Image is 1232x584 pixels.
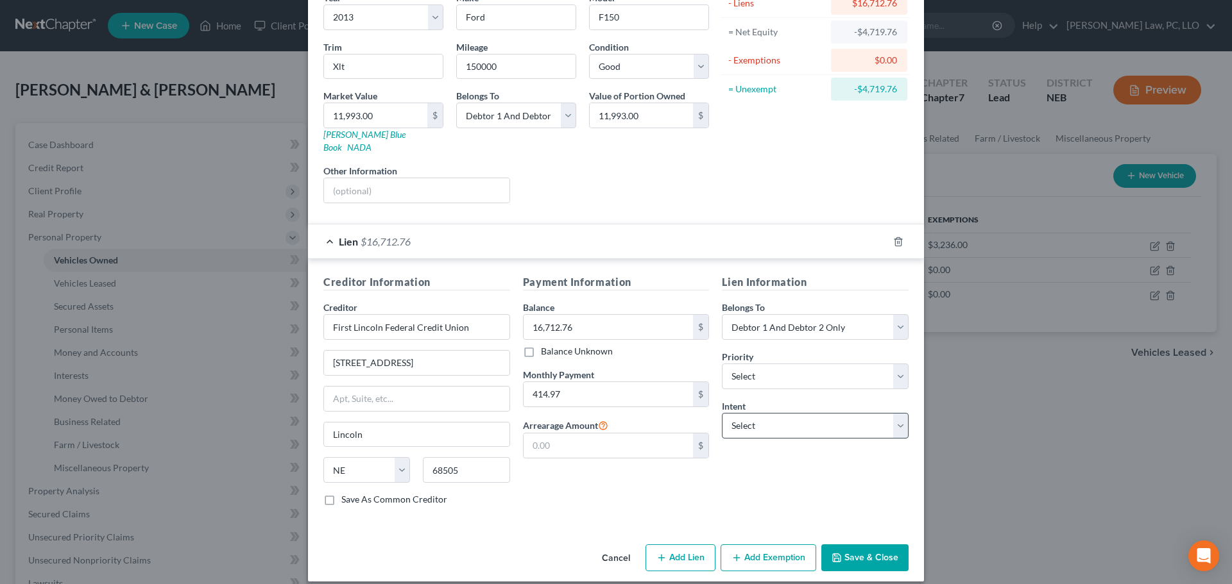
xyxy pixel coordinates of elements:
h5: Payment Information [523,274,710,290]
input: ex. Nissan [457,5,576,29]
button: Cancel [592,546,640,571]
span: Lien [339,235,358,247]
label: Mileage [456,40,488,54]
label: Other Information [323,164,397,178]
input: 0.00 [524,433,694,458]
div: $ [693,315,708,339]
input: 0.00 [524,315,694,339]
label: Trim [323,40,342,54]
input: 0.00 [590,103,693,128]
h5: Lien Information [722,274,909,290]
button: Add Lien [646,544,715,571]
span: $16,712.76 [361,235,411,247]
label: Arrearage Amount [523,417,608,433]
input: Search creditor by name... [323,314,510,340]
input: (optional) [324,178,509,203]
label: Monthly Payment [523,368,594,381]
input: Apt, Suite, etc... [324,387,509,411]
h5: Creditor Information [323,274,510,290]
label: Save As Common Creditor [341,493,447,506]
div: -$4,719.76 [841,26,897,38]
span: Creditor [323,302,357,313]
input: Enter city... [324,422,509,447]
div: -$4,719.76 [841,83,897,96]
div: - Exemptions [728,54,825,67]
input: Enter address... [324,351,509,375]
input: ex. Altima [590,5,708,29]
div: $0.00 [841,54,897,67]
span: Belongs To [456,90,499,101]
button: Add Exemption [721,544,816,571]
input: 0.00 [524,382,694,406]
input: -- [457,54,576,79]
span: Priority [722,351,753,362]
label: Balance [523,301,554,314]
div: $ [427,103,443,128]
input: ex. LS, LT, etc [324,54,443,79]
input: 0.00 [324,103,427,128]
input: Enter zip... [423,457,509,483]
button: Save & Close [821,544,909,571]
a: [PERSON_NAME] Blue Book [323,129,406,153]
label: Intent [722,399,746,413]
div: Open Intercom Messenger [1188,540,1219,571]
div: $ [693,382,708,406]
div: = Net Equity [728,26,825,38]
label: Balance Unknown [541,345,613,358]
span: Belongs To [722,302,765,313]
div: $ [693,103,708,128]
label: Market Value [323,89,377,103]
div: = Unexempt [728,83,825,96]
a: NADA [347,142,372,153]
label: Value of Portion Owned [589,89,685,103]
div: $ [693,433,708,458]
label: Condition [589,40,629,54]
